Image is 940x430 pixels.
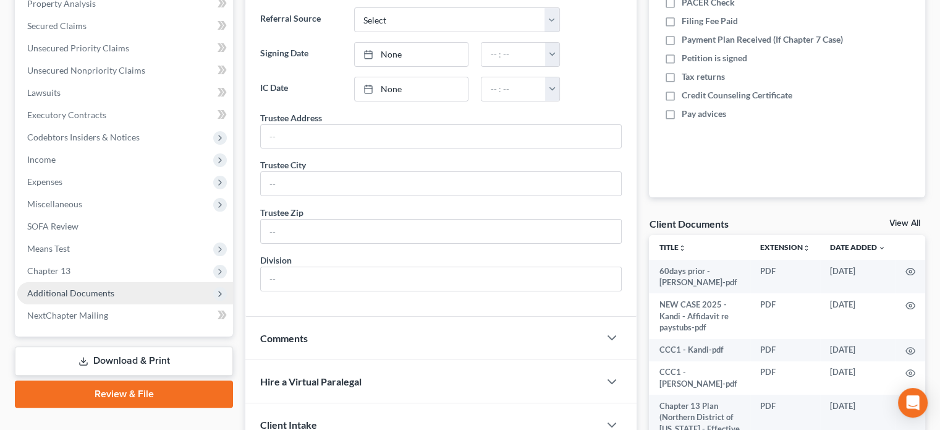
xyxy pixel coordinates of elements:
span: Executory Contracts [27,110,106,120]
input: -- [261,267,621,291]
a: NextChapter Mailing [17,304,233,327]
a: Executory Contracts [17,104,233,126]
a: None [355,77,468,101]
span: Expenses [27,176,62,187]
span: Petition is signed [681,52,747,64]
td: CCC1 - Kandi-pdf [649,339,750,361]
a: Secured Claims [17,15,233,37]
div: Trustee City [260,158,306,171]
input: -- : -- [481,77,546,101]
a: Download & Print [15,346,233,376]
span: Income [27,154,56,165]
span: Unsecured Priority Claims [27,43,129,53]
td: PDF [750,260,820,294]
td: PDF [750,361,820,395]
a: View All [889,219,920,228]
span: Credit Counseling Certificate [681,89,792,101]
td: PDF [750,293,820,338]
a: Titleunfold_more [659,243,685,252]
span: NextChapter Mailing [27,310,108,320]
td: NEW CASE 2025 - Kandi - Affidavit re paystubs-pdf [649,293,750,338]
div: Trustee Zip [260,206,303,219]
a: Unsecured Priority Claims [17,37,233,59]
span: Secured Claims [27,20,87,31]
input: -- : -- [481,43,546,66]
span: Miscellaneous [27,199,82,209]
a: Extensionunfold_more [760,243,810,252]
td: 60days prior - [PERSON_NAME]-pdf [649,260,750,294]
span: Chapter 13 [27,265,70,276]
td: [DATE] [820,293,896,338]
td: CCC1 - [PERSON_NAME]-pdf [649,361,750,395]
a: SOFA Review [17,215,233,238]
i: expand_more [878,244,886,252]
span: Payment Plan Received (If Chapter 7 Case) [681,33,842,46]
span: Hire a Virtual Paralegal [260,376,362,387]
input: -- [261,172,621,196]
a: Lawsuits [17,82,233,104]
span: Means Test [27,243,70,254]
div: Trustee Address [260,111,322,124]
input: -- [261,125,621,148]
span: Pay advices [681,108,726,120]
td: PDF [750,339,820,361]
span: Filing Fee Paid [681,15,737,27]
span: Additional Documents [27,288,114,298]
span: SOFA Review [27,221,78,231]
span: Comments [260,332,308,344]
td: [DATE] [820,361,896,395]
span: Tax returns [681,71,724,83]
label: Referral Source [254,7,347,32]
div: Division [260,254,292,267]
div: Open Intercom Messenger [898,388,928,418]
td: [DATE] [820,260,896,294]
span: Unsecured Nonpriority Claims [27,65,145,75]
a: Review & File [15,381,233,408]
span: Codebtors Insiders & Notices [27,132,140,142]
a: Unsecured Nonpriority Claims [17,59,233,82]
input: -- [261,220,621,243]
label: IC Date [254,77,347,101]
i: unfold_more [678,244,685,252]
span: Lawsuits [27,87,61,98]
td: [DATE] [820,339,896,361]
div: Client Documents [649,217,728,230]
a: None [355,43,468,66]
label: Signing Date [254,42,347,67]
i: unfold_more [803,244,810,252]
a: Date Added expand_more [830,243,886,252]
